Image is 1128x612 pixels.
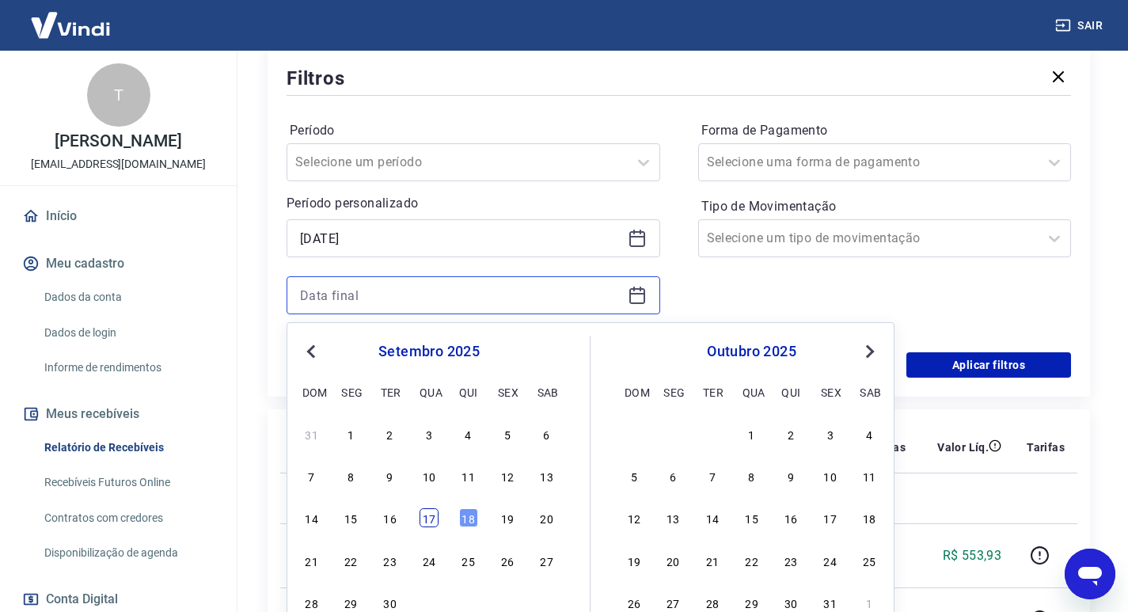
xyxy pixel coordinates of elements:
img: Vindi [19,1,122,49]
div: Choose quarta-feira, 17 de setembro de 2025 [420,508,439,527]
iframe: Botão para abrir a janela de mensagens [1065,549,1115,599]
p: [PERSON_NAME] [55,133,181,150]
div: Choose domingo, 12 de outubro de 2025 [625,508,644,527]
div: Choose quarta-feira, 8 de outubro de 2025 [743,466,761,485]
div: Choose segunda-feira, 27 de outubro de 2025 [663,593,682,612]
div: Choose segunda-feira, 22 de setembro de 2025 [341,551,360,570]
div: Choose sexta-feira, 26 de setembro de 2025 [498,551,517,570]
div: ter [381,382,400,401]
h5: Filtros [287,66,345,91]
div: Choose quarta-feira, 10 de setembro de 2025 [420,466,439,485]
div: Choose segunda-feira, 8 de setembro de 2025 [341,466,360,485]
div: Choose segunda-feira, 29 de setembro de 2025 [341,593,360,612]
div: Choose domingo, 26 de outubro de 2025 [625,593,644,612]
a: Contratos com credores [38,502,218,534]
p: R$ 553,93 [943,546,1002,565]
div: Choose sexta-feira, 17 de outubro de 2025 [821,508,840,527]
div: Choose domingo, 28 de setembro de 2025 [625,424,644,443]
div: Choose sábado, 20 de setembro de 2025 [537,508,556,527]
div: Choose quinta-feira, 9 de outubro de 2025 [781,466,800,485]
div: Choose quinta-feira, 11 de setembro de 2025 [459,466,478,485]
a: Recebíveis Futuros Online [38,466,218,499]
label: Período [290,121,657,140]
div: Choose segunda-feira, 1 de setembro de 2025 [341,424,360,443]
div: Choose terça-feira, 21 de outubro de 2025 [703,551,722,570]
div: qui [781,382,800,401]
div: qua [743,382,761,401]
div: Choose quarta-feira, 1 de outubro de 2025 [743,424,761,443]
div: Choose quinta-feira, 30 de outubro de 2025 [781,593,800,612]
div: Choose sexta-feira, 19 de setembro de 2025 [498,508,517,527]
div: Choose sexta-feira, 5 de setembro de 2025 [498,424,517,443]
div: seg [341,382,360,401]
button: Aplicar filtros [906,352,1071,378]
div: Choose terça-feira, 2 de setembro de 2025 [381,424,400,443]
div: Choose quarta-feira, 29 de outubro de 2025 [743,593,761,612]
div: Choose sexta-feira, 3 de outubro de 2025 [821,424,840,443]
div: Choose domingo, 5 de outubro de 2025 [625,466,644,485]
div: Choose quarta-feira, 24 de setembro de 2025 [420,551,439,570]
div: Choose terça-feira, 28 de outubro de 2025 [703,593,722,612]
div: Choose segunda-feira, 29 de setembro de 2025 [663,424,682,443]
div: dom [625,382,644,401]
div: sab [537,382,556,401]
div: ter [703,382,722,401]
div: Choose sábado, 4 de outubro de 2025 [537,593,556,612]
div: Choose domingo, 21 de setembro de 2025 [302,551,321,570]
button: Previous Month [302,342,321,361]
div: Choose sexta-feira, 12 de setembro de 2025 [498,466,517,485]
div: Choose domingo, 19 de outubro de 2025 [625,551,644,570]
div: Choose quinta-feira, 2 de outubro de 2025 [459,593,478,612]
div: Choose sábado, 25 de outubro de 2025 [860,551,879,570]
div: Choose quinta-feira, 2 de outubro de 2025 [781,424,800,443]
div: Choose terça-feira, 30 de setembro de 2025 [381,593,400,612]
div: sab [860,382,879,401]
button: Sair [1052,11,1109,40]
div: Choose quarta-feira, 3 de setembro de 2025 [420,424,439,443]
div: Choose terça-feira, 23 de setembro de 2025 [381,551,400,570]
button: Meus recebíveis [19,397,218,431]
div: Choose sábado, 1 de novembro de 2025 [860,593,879,612]
div: Choose terça-feira, 16 de setembro de 2025 [381,508,400,527]
a: Relatório de Recebíveis [38,431,218,464]
div: Choose segunda-feira, 6 de outubro de 2025 [663,466,682,485]
div: Choose domingo, 7 de setembro de 2025 [302,466,321,485]
div: qui [459,382,478,401]
div: Choose domingo, 31 de agosto de 2025 [302,424,321,443]
div: outubro 2025 [622,342,881,361]
div: seg [663,382,682,401]
div: Choose domingo, 28 de setembro de 2025 [302,593,321,612]
p: Tarifas [1027,439,1065,455]
div: Choose terça-feira, 9 de setembro de 2025 [381,466,400,485]
label: Forma de Pagamento [701,121,1069,140]
div: Choose quinta-feira, 18 de setembro de 2025 [459,508,478,527]
div: Choose quinta-feira, 4 de setembro de 2025 [459,424,478,443]
div: Choose domingo, 14 de setembro de 2025 [302,508,321,527]
div: Choose segunda-feira, 20 de outubro de 2025 [663,551,682,570]
div: Choose terça-feira, 30 de setembro de 2025 [703,424,722,443]
div: dom [302,382,321,401]
div: sex [821,382,840,401]
div: Choose segunda-feira, 13 de outubro de 2025 [663,508,682,527]
p: Valor Líq. [937,439,989,455]
div: qua [420,382,439,401]
div: Choose quinta-feira, 25 de setembro de 2025 [459,551,478,570]
div: Choose terça-feira, 7 de outubro de 2025 [703,466,722,485]
div: Choose sábado, 27 de setembro de 2025 [537,551,556,570]
div: Choose quarta-feira, 22 de outubro de 2025 [743,551,761,570]
div: Choose sábado, 18 de outubro de 2025 [860,508,879,527]
div: Choose sexta-feira, 10 de outubro de 2025 [821,466,840,485]
div: Choose sábado, 13 de setembro de 2025 [537,466,556,485]
p: Período personalizado [287,194,660,213]
div: Choose terça-feira, 14 de outubro de 2025 [703,508,722,527]
button: Next Month [860,342,879,361]
a: Disponibilização de agenda [38,537,218,569]
div: setembro 2025 [300,342,558,361]
button: Meu cadastro [19,246,218,281]
div: Choose sexta-feira, 31 de outubro de 2025 [821,593,840,612]
div: sex [498,382,517,401]
input: Data inicial [300,226,621,250]
div: Choose quinta-feira, 16 de outubro de 2025 [781,508,800,527]
p: [EMAIL_ADDRESS][DOMAIN_NAME] [31,156,206,173]
div: Choose sexta-feira, 3 de outubro de 2025 [498,593,517,612]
